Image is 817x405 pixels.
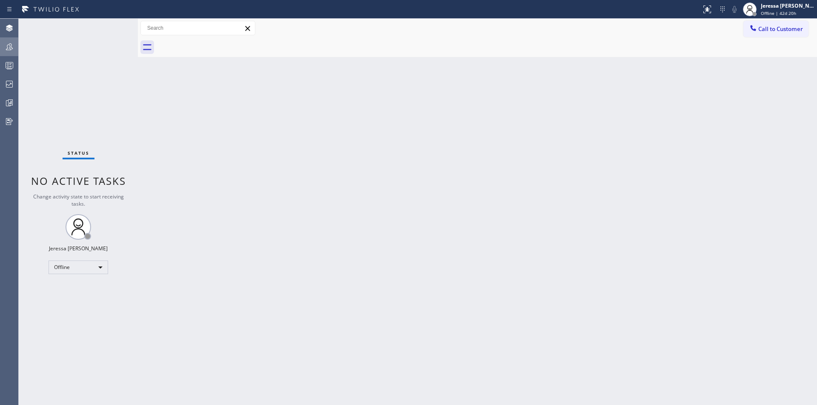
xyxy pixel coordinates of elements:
[761,10,796,16] span: Offline | 42d 20h
[49,245,108,252] div: Jeressa [PERSON_NAME]
[31,174,126,188] span: No active tasks
[33,193,124,207] span: Change activity state to start receiving tasks.
[758,25,803,33] span: Call to Customer
[68,150,89,156] span: Status
[728,3,740,15] button: Mute
[743,21,808,37] button: Call to Customer
[761,2,814,9] div: Jeressa [PERSON_NAME]
[141,21,255,35] input: Search
[49,261,108,274] div: Offline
